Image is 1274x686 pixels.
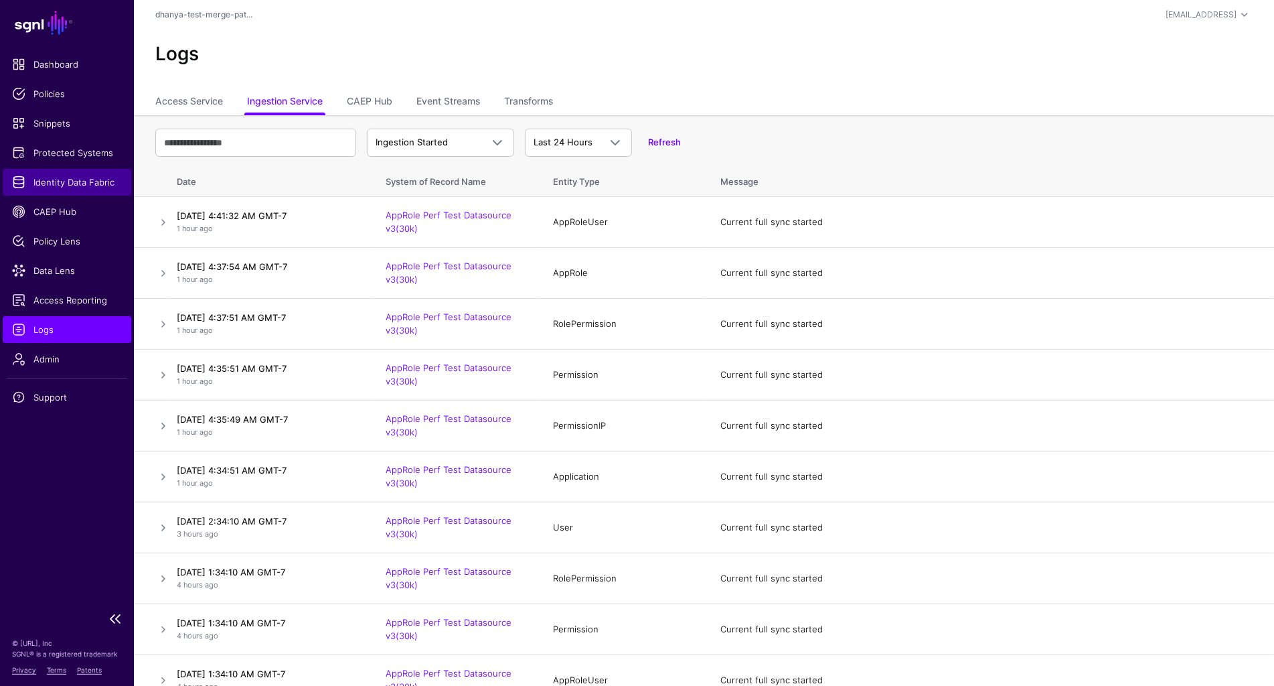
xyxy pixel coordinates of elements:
td: Current full sync started [707,299,1274,350]
span: Policy Lens [12,234,122,248]
span: Protected Systems [12,146,122,159]
h4: [DATE] 4:35:49 AM GMT-7 [177,413,359,425]
th: Date [171,162,372,197]
a: dhanya-test-merge-pat... [155,9,252,19]
td: Current full sync started [707,248,1274,299]
td: Permission [540,350,707,401]
a: Privacy [12,666,36,674]
span: Access Reporting [12,293,122,307]
a: Policies [3,80,131,107]
a: Policy Lens [3,228,131,255]
a: AppRole Perf Test Datasource v3(30k) [386,210,511,234]
a: AppRole Perf Test Datasource v3(30k) [386,515,511,539]
span: Identity Data Fabric [12,176,122,189]
td: User [540,502,707,553]
a: AppRole Perf Test Datasource v3(30k) [386,464,511,488]
a: Event Streams [416,90,480,115]
h4: [DATE] 4:41:32 AM GMT-7 [177,210,359,222]
h4: [DATE] 1:34:10 AM GMT-7 [177,668,359,680]
td: PermissionIP [540,401,707,452]
a: Dashboard [3,51,131,78]
p: 1 hour ago [177,274,359,285]
div: [EMAIL_ADDRESS] [1166,9,1237,21]
p: 4 hours ago [177,630,359,642]
th: System of Record Name [372,162,540,197]
p: 1 hour ago [177,376,359,387]
span: Ingestion Started [376,137,448,147]
h4: [DATE] 4:37:51 AM GMT-7 [177,312,359,324]
a: Identity Data Fabric [3,169,131,196]
a: Admin [3,346,131,372]
a: AppRole Perf Test Datasource v3(30k) [386,617,511,641]
td: AppRoleUser [540,197,707,248]
td: RolePermission [540,299,707,350]
a: AppRole Perf Test Datasource v3(30k) [386,362,511,387]
h4: [DATE] 1:34:10 AM GMT-7 [177,617,359,629]
a: AppRole Perf Test Datasource v3(30k) [386,413,511,437]
span: Support [12,391,122,404]
span: Snippets [12,117,122,130]
span: Dashboard [12,58,122,71]
a: CAEP Hub [347,90,392,115]
td: AppRole [540,248,707,299]
span: Logs [12,323,122,336]
a: Protected Systems [3,139,131,166]
p: 1 hour ago [177,223,359,234]
h4: [DATE] 4:35:51 AM GMT-7 [177,362,359,374]
h4: [DATE] 4:34:51 AM GMT-7 [177,464,359,476]
span: Last 24 Hours [534,137,592,147]
h4: [DATE] 4:37:54 AM GMT-7 [177,261,359,273]
a: Ingestion Service [247,90,323,115]
p: SGNL® is a registered trademark [12,648,122,659]
td: Current full sync started [707,197,1274,248]
a: CAEP Hub [3,198,131,225]
p: © [URL], Inc [12,638,122,648]
a: Snippets [3,110,131,137]
th: Message [707,162,1274,197]
a: SGNL [8,8,126,38]
h4: [DATE] 2:34:10 AM GMT-7 [177,515,359,527]
h2: Logs [155,43,1253,66]
a: Patents [77,666,102,674]
span: Policies [12,87,122,100]
p: 3 hours ago [177,529,359,540]
a: Access Service [155,90,223,115]
td: Current full sync started [707,350,1274,401]
span: Admin [12,352,122,366]
p: 1 hour ago [177,427,359,438]
td: Current full sync started [707,401,1274,452]
span: CAEP Hub [12,205,122,218]
a: Terms [47,666,66,674]
a: AppRole Perf Test Datasource v3(30k) [386,261,511,285]
td: Current full sync started [707,604,1274,655]
td: Current full sync started [707,553,1274,604]
a: AppRole Perf Test Datasource v3(30k) [386,312,511,336]
a: AppRole Perf Test Datasource v3(30k) [386,566,511,590]
a: Access Reporting [3,287,131,314]
span: Data Lens [12,264,122,277]
p: 1 hour ago [177,325,359,336]
a: Logs [3,316,131,343]
td: Current full sync started [707,502,1274,553]
p: 1 hour ago [177,478,359,489]
a: Refresh [648,137,681,147]
a: Data Lens [3,257,131,284]
th: Entity Type [540,162,707,197]
td: Application [540,452,707,502]
a: Transforms [504,90,553,115]
h4: [DATE] 1:34:10 AM GMT-7 [177,566,359,578]
td: Permission [540,604,707,655]
td: Current full sync started [707,452,1274,502]
p: 4 hours ago [177,579,359,591]
td: RolePermission [540,553,707,604]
